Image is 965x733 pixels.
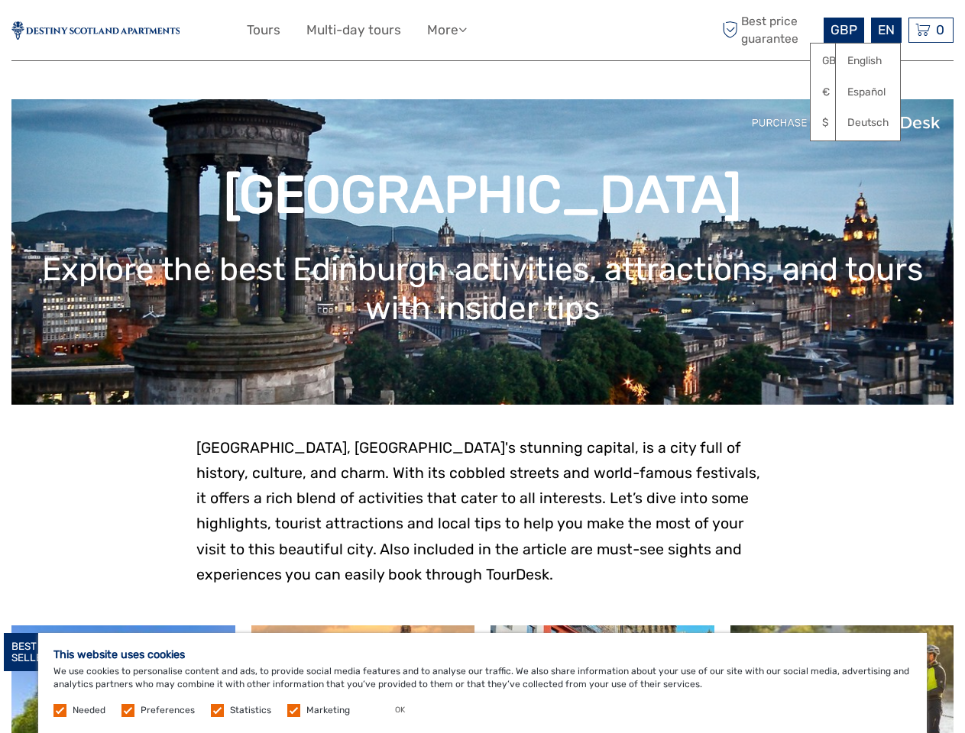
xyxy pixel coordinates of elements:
img: PurchaseViaTourDeskwhite.png [751,111,942,134]
a: English [836,47,900,75]
label: Statistics [230,704,271,717]
label: Preferences [141,704,195,717]
a: GBP [811,47,863,75]
a: € [811,79,863,106]
span: [GEOGRAPHIC_DATA], [GEOGRAPHIC_DATA]'s stunning capital, is a city full of history, culture, and ... [196,439,760,507]
h5: This website uses cookies [53,648,912,661]
span: Best price guarantee [718,13,820,47]
h1: Explore the best Edinburgh activities, attractions, and tours with insider tips [34,250,931,328]
a: Multi-day tours [306,19,401,41]
label: Marketing [306,704,350,717]
h1: [GEOGRAPHIC_DATA] [34,164,931,226]
a: Español [836,79,900,106]
span: GBP [831,22,857,37]
div: We use cookies to personalise content and ads, to provide social media features and to analyse ou... [38,633,927,733]
div: BEST SELLER [4,633,57,671]
div: EN [871,18,902,43]
button: OK [380,702,420,718]
a: Tours [247,19,280,41]
a: Deutsch [836,109,900,137]
a: More [427,19,467,41]
label: Needed [73,704,105,717]
a: $ [811,109,863,137]
span: 0 [934,22,947,37]
img: 2586-5bdb998b-20c5-4af0-9f9c-ddee4a3bcf6d_logo_small.jpg [11,21,180,40]
span: activities that cater to all interests. Let’s dive into some highlights, tourist attractions and ... [196,489,749,583]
